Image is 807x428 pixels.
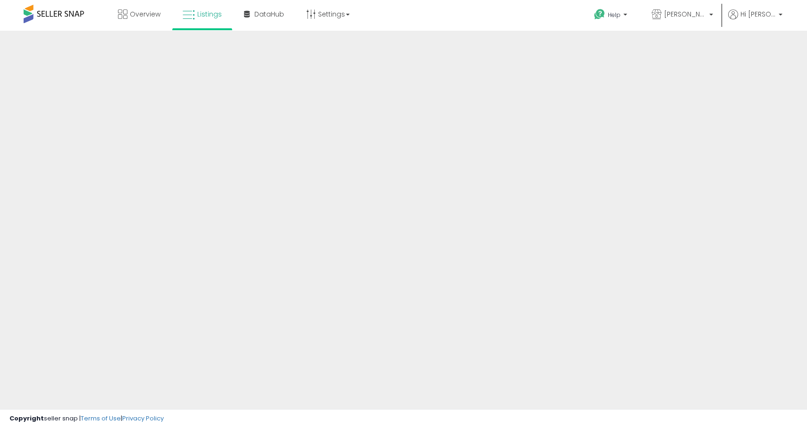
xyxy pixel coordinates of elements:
[740,9,776,19] span: Hi [PERSON_NAME]
[728,9,782,31] a: Hi [PERSON_NAME]
[122,414,164,423] a: Privacy Policy
[587,1,637,31] a: Help
[197,9,222,19] span: Listings
[130,9,160,19] span: Overview
[594,8,605,20] i: Get Help
[608,11,621,19] span: Help
[81,414,121,423] a: Terms of Use
[664,9,706,19] span: [PERSON_NAME] & Co
[9,414,164,423] div: seller snap | |
[254,9,284,19] span: DataHub
[9,414,44,423] strong: Copyright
